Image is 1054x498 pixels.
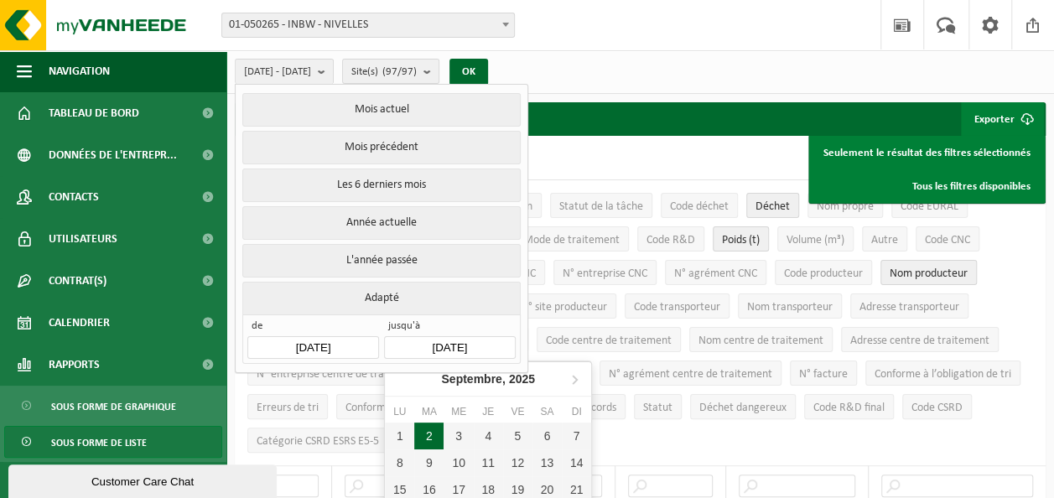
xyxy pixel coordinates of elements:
[559,200,643,213] span: Statut de la tâche
[474,403,503,420] div: Je
[859,301,959,314] span: Adresse transporteur
[242,244,520,278] button: L'année passée
[807,193,883,218] button: Nom propreNom propre: Activate to sort
[713,226,769,252] button: Poids (t)Poids (t): Activate to sort
[235,59,334,84] button: [DATE] - [DATE]
[690,394,796,419] button: Déchet dangereux : Activate to sort
[4,426,222,458] a: Sous forme de liste
[862,226,907,252] button: AutreAutre: Activate to sort
[777,226,854,252] button: Volume (m³)Volume (m³): Activate to sort
[911,402,963,414] span: Code CSRD
[242,93,520,127] button: Mois actuel
[699,402,787,414] span: Déchet dangereux
[901,200,958,213] span: Code EURAL
[916,226,979,252] button: Code CNCCode CNC: Activate to sort
[385,423,414,449] div: 1
[804,394,894,419] button: Code R&D finalCode R&amp;D final: Activate to sort
[799,368,848,381] span: N° facture
[49,344,100,386] span: Rapports
[871,234,898,246] span: Autre
[511,293,616,319] button: N° site producteurN° site producteur : Activate to sort
[875,368,1011,381] span: Conforme à l’obligation de tri
[553,260,657,285] button: N° entreprise CNCN° entreprise CNC: Activate to sort
[221,13,515,38] span: 01-050265 - INBW - NIVELLES
[625,293,729,319] button: Code transporteurCode transporteur: Activate to sort
[841,327,999,352] button: Adresse centre de traitementAdresse centre de traitement: Activate to sort
[514,226,629,252] button: Mode de traitementMode de traitement: Activate to sort
[775,260,872,285] button: Code producteurCode producteur: Activate to sort
[609,368,772,381] span: N° agrément centre de traitement
[247,361,431,386] button: N° entreprise centre de traitementN° entreprise centre de traitement: Activate to sort
[600,361,781,386] button: N° agrément centre de traitementN° agrément centre de traitement: Activate to sort
[414,423,444,449] div: 2
[563,267,647,280] span: N° entreprise CNC
[661,193,738,218] button: Code déchetCode déchet: Activate to sort
[474,449,503,476] div: 11
[434,366,542,392] div: Septembre,
[790,361,857,386] button: N° factureN° facture: Activate to sort
[562,423,591,449] div: 7
[722,234,760,246] span: Poids (t)
[634,394,682,419] button: StatutStatut: Activate to sort
[509,373,535,385] i: 2025
[670,200,729,213] span: Code déchet
[4,390,222,422] a: Sous forme de graphique
[257,368,422,381] span: N° entreprise centre de traitement
[49,260,106,302] span: Contrat(s)
[49,134,177,176] span: Données de l'entrepr...
[817,200,874,213] span: Nom propre
[521,301,607,314] span: N° site producteur
[503,403,532,420] div: Ve
[449,59,488,86] button: OK
[532,403,562,420] div: Sa
[646,234,695,246] span: Code R&D
[890,267,968,280] span: Nom producteur
[247,394,328,419] button: Erreurs de triErreurs de tri: Activate to sort
[532,423,562,449] div: 6
[562,449,591,476] div: 14
[351,60,417,85] span: Site(s)
[746,193,799,218] button: DéchetDéchet: Activate to sort
[342,59,439,84] button: Site(s)(97/97)
[247,319,378,336] span: de
[474,423,503,449] div: 4
[384,319,515,336] span: jusqu'à
[247,428,388,453] button: Catégorie CSRD ESRS E5-5Catégorie CSRD ESRS E5-5: Activate to sort
[242,131,520,164] button: Mois précédent
[242,206,520,240] button: Année actuelle
[546,335,672,347] span: Code centre de traitement
[257,402,319,414] span: Erreurs de tri
[537,327,681,352] button: Code centre de traitementCode centre de traitement: Activate to sort
[257,435,379,448] span: Catégorie CSRD ESRS E5-5
[345,402,449,414] span: Conforme aux accords
[880,260,977,285] button: Nom producteurNom producteur: Activate to sort
[523,234,620,246] span: Mode de traitement
[49,302,110,344] span: Calendrier
[244,60,311,85] span: [DATE] - [DATE]
[850,335,989,347] span: Adresse centre de traitement
[811,136,1043,169] a: Seulement le résultat des filtres sélectionnés
[503,423,532,449] div: 5
[689,327,833,352] button: Nom centre de traitementNom centre de traitement: Activate to sort
[902,394,972,419] button: Code CSRDCode CSRD: Activate to sort
[811,169,1043,203] a: Tous les filtres disponibles
[242,169,520,202] button: Les 6 derniers mois
[562,403,591,420] div: Di
[49,218,117,260] span: Utilisateurs
[414,403,444,420] div: Ma
[784,267,863,280] span: Code producteur
[385,403,414,420] div: Lu
[242,282,520,314] button: Adapté
[503,449,532,476] div: 12
[813,402,885,414] span: Code R&D final
[961,102,1044,136] button: Exporter
[222,13,514,37] span: 01-050265 - INBW - NIVELLES
[925,234,970,246] span: Code CNC
[755,200,790,213] span: Déchet
[8,461,280,498] iframe: chat widget
[382,66,417,77] count: (97/97)
[51,391,176,423] span: Sous forme de graphique
[738,293,842,319] button: Nom transporteurNom transporteur: Activate to sort
[850,293,968,319] button: Adresse transporteurAdresse transporteur: Activate to sort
